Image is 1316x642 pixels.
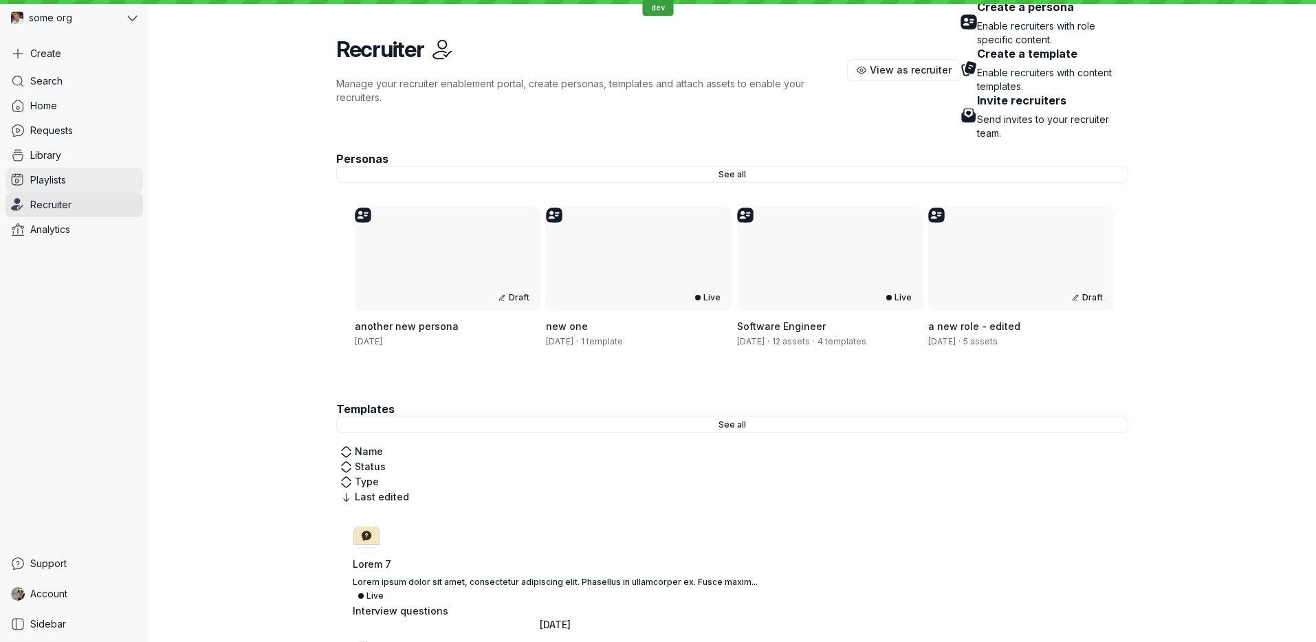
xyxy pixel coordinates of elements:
[573,336,581,347] span: ·
[336,459,390,474] button: Status
[336,474,383,489] button: Type
[11,587,25,601] img: Pro Teale avatar
[963,336,998,347] span: 5 assets
[30,198,72,212] span: Recruiter
[336,151,1128,166] h3: Personas
[847,59,961,81] button: View as recruiter
[353,588,389,604] div: Live
[6,168,143,192] a: Playlists
[737,320,826,332] span: Software Engineer
[719,418,746,432] span: See all
[355,320,459,332] span: another new persona
[977,19,1128,47] p: Enable recruiters with role specific content.
[30,74,63,88] span: Search
[6,69,143,93] a: Search
[772,336,810,347] span: 12 assets
[870,63,952,77] span: View as recruiter
[928,320,1020,332] span: a new role - edited
[11,12,23,24] img: some org avatar
[353,557,758,571] p: Lorem 7
[355,490,409,504] span: Last edited
[353,577,758,588] p: Lorem ipsum dolor sit amet, consectetur adipiscing elit. Phasellus in ullamcorper ex. Fusce maxim...
[540,618,571,632] p: [DATE]
[818,336,866,347] span: 4 templates
[30,99,57,113] span: Home
[719,168,746,181] span: See all
[977,66,1128,93] p: Enable recruiters with content templates.
[30,617,66,631] span: Sidebar
[6,5,124,30] div: some org
[810,336,818,347] span: ·
[977,93,1128,107] h3: Invite recruiters
[336,417,1128,433] a: See all
[581,336,623,347] span: 1 template
[6,217,143,242] a: Analytics
[6,612,143,637] a: Sidebar
[956,336,963,347] span: ·
[30,148,61,162] span: Library
[765,336,772,347] span: ·
[977,47,1128,60] h3: Create a template
[6,143,143,168] a: Library
[737,336,765,346] span: [DATE]
[30,557,67,571] span: Support
[6,41,143,66] button: Create
[353,604,448,618] p: Interview questions
[336,36,424,63] h1: Recruiter
[492,289,535,306] div: Draft
[30,223,70,236] span: Analytics
[355,460,386,474] span: Status
[6,551,143,576] a: Support
[30,587,67,601] span: Account
[6,192,143,217] a: Recruiter
[355,445,383,458] span: Name
[881,289,917,306] div: Live
[6,5,143,30] button: some org avatarsome org
[336,489,413,505] button: Last edited
[30,47,61,60] span: Create
[355,336,382,346] span: [DATE]
[336,77,847,104] p: Manage your recruiter enablement portal, create personas, templates and attach assets to enable y...
[546,320,588,332] span: new one
[977,113,1128,140] p: Send invites to your recruiter team.
[6,93,143,118] a: Home
[928,336,956,346] span: [DATE]
[30,173,66,187] span: Playlists
[690,289,726,306] div: Live
[6,582,143,606] a: Pro Teale avatarAccount
[355,475,379,489] span: Type
[546,336,573,346] span: [DATE]
[336,401,1128,417] h3: Templates
[6,118,143,143] a: Requests
[336,166,1128,183] a: See all
[336,444,387,459] button: Name
[29,11,72,25] span: some org
[1066,289,1108,306] div: Draft
[30,124,73,137] span: Requests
